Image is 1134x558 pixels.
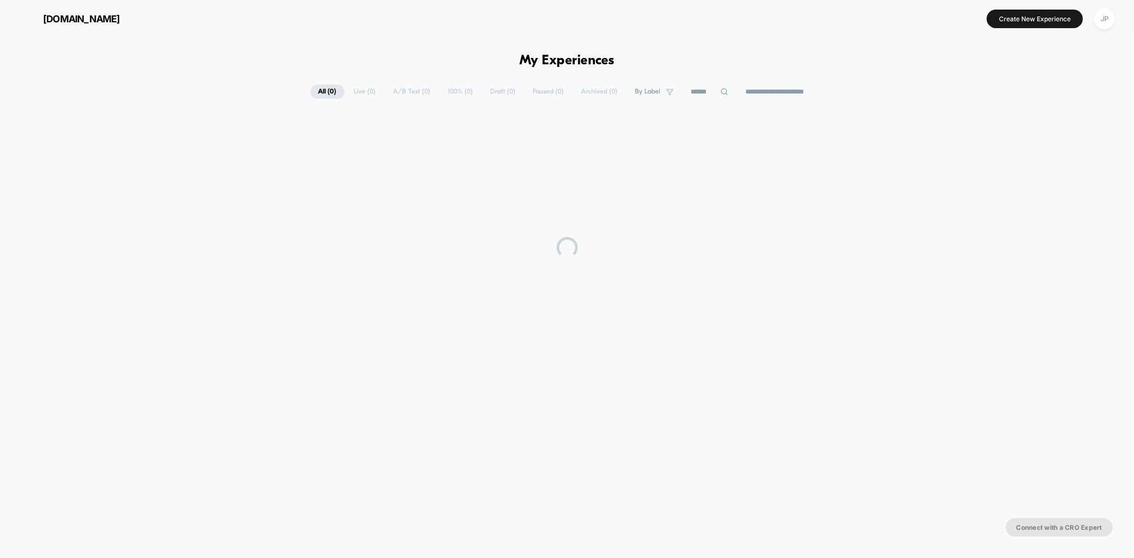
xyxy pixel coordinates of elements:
button: Connect with a CRO Expert [1006,518,1113,537]
span: All ( 0 ) [310,84,345,99]
span: [DOMAIN_NAME] [43,13,120,24]
span: By Label [635,88,661,96]
h1: My Experiences [519,53,615,69]
button: JP [1091,8,1118,30]
button: Create New Experience [987,10,1083,28]
button: [DOMAIN_NAME] [16,10,123,27]
div: JP [1094,9,1115,29]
